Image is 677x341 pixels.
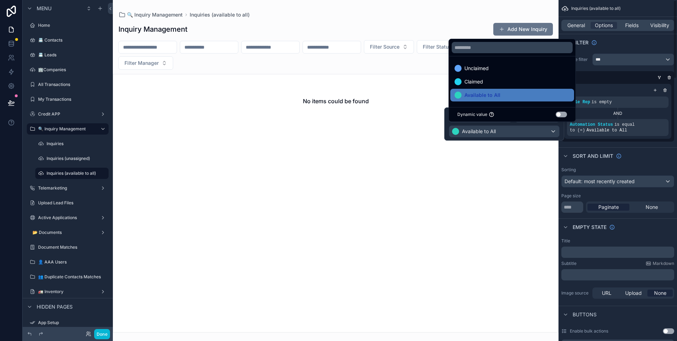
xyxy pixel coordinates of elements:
span: Claimed [464,77,483,86]
span: URL [602,290,611,297]
label: Document Matches [38,244,107,250]
label: Telemarketing [38,185,97,191]
a: 🚛 Inventory [27,286,109,297]
label: All Transactions [38,82,107,87]
a: Active Applications [27,212,109,223]
label: My Transactions [38,97,107,102]
button: Default: most recently created [561,175,674,187]
span: Options [595,22,613,29]
label: Inquiries (available to all) [47,170,104,176]
a: Upload Lead Files [27,197,109,209]
a: 📇 Contacts [27,35,109,46]
span: Visibility [650,22,669,29]
a: Inquiries [35,138,109,149]
span: Fields [625,22,639,29]
a: Markdown [646,261,674,266]
a: 👤 AAA Users [27,256,109,268]
div: AND [567,111,669,116]
label: Title [561,238,570,244]
span: Empty state [573,224,606,231]
label: 📇 Contacts [38,37,107,43]
span: Automation Status [570,122,613,127]
a: All Transactions [27,79,109,90]
a: 👥 Duplicate Contacts Matches [27,271,109,283]
label: 👤 AAA Users [38,259,107,265]
label: Active Applications [38,215,97,221]
span: Filter [573,39,588,46]
a: Inquiries (unassigned) [35,153,109,164]
a: Inquiries (available to all) [35,168,109,179]
label: Sorting [561,167,576,173]
span: Inquiries (available to all) [571,6,621,11]
span: Paginate [598,204,619,211]
a: 📇 Leads [27,49,109,61]
span: None [646,204,658,211]
div: scrollable content [561,247,674,258]
label: Inquiries [47,141,107,147]
span: Default: most recently created [565,178,635,184]
span: Upload [625,290,642,297]
a: Telemarketing [27,182,109,194]
div: scrollable content [561,269,674,280]
label: Home [38,23,107,28]
a: My Transactions [27,94,109,105]
span: Buttons [573,311,597,318]
label: Subtitle [561,261,577,266]
span: General [567,22,585,29]
span: Markdown [653,261,674,266]
a: Document Matches [27,242,109,253]
label: Image source [561,290,590,296]
label: App Setup [38,320,107,325]
label: 📇 Leads [38,52,107,58]
label: 🏢Companies [38,67,107,73]
label: Enable bulk actions [570,328,608,334]
a: 🔍 Inquiry Management [27,123,109,135]
a: App Setup [27,317,109,328]
span: Hidden pages [37,303,73,310]
span: Sort And Limit [573,153,613,160]
span: None [654,290,666,297]
a: Home [27,20,109,31]
a: Credit APP [27,108,109,120]
span: Available to All [586,128,627,133]
label: 📂 Documents [32,230,97,235]
label: Upload Lead Files [38,200,107,206]
label: 👥 Duplicate Contacts Matches [38,274,107,280]
span: Unclaimed [464,64,489,73]
a: 📂 Documents [27,227,109,238]
button: Available to All [449,125,560,137]
label: Inquiries (unassigned) [47,156,107,161]
span: Available to All [462,128,496,135]
span: is empty [592,100,612,105]
label: 🔍 Inquiry Management [38,126,94,132]
label: 🚛 Inventory [38,289,97,294]
span: Menu [37,5,51,12]
a: 🏢Companies [27,64,109,75]
label: Page size [561,193,581,199]
label: Credit APP [38,111,97,117]
button: Done [94,329,110,339]
span: Dynamic value [457,112,487,117]
span: Sale Rep [570,100,590,105]
span: Available to All [464,91,500,99]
